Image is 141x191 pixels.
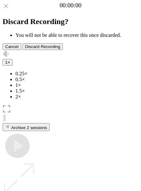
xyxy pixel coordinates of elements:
span: 1 [5,60,7,65]
li: You will not be able to recover this once discarded. [15,32,138,38]
button: Cancel [3,43,21,50]
a: 00:00:00 [60,2,81,9]
button: 1× [3,59,13,66]
li: 0.25× [15,71,138,77]
li: 1× [15,82,138,88]
div: Archive 2 sessions [5,124,47,130]
button: Archive 2 sessions [3,123,50,131]
button: Discard Recording [23,43,63,50]
li: 0.5× [15,77,138,82]
li: 2× [15,94,138,100]
h2: Discard Recording? [3,17,138,26]
li: 1.5× [15,88,138,94]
